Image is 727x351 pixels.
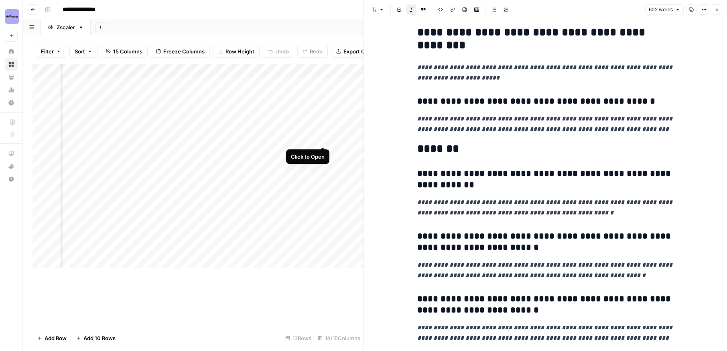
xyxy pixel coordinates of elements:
[163,47,205,55] span: Freeze Columns
[5,9,19,24] img: Power Digital Logo
[5,173,18,186] button: Help + Support
[310,47,323,55] span: Redo
[5,147,18,160] a: AirOps Academy
[282,332,315,345] div: 13 Rows
[45,334,67,342] span: Add Row
[83,334,116,342] span: Add 10 Rows
[41,47,54,55] span: Filter
[297,45,328,58] button: Redo
[275,47,289,55] span: Undo
[113,47,142,55] span: 15 Columns
[41,19,91,35] a: Zscaler
[32,332,71,345] button: Add Row
[5,160,18,173] button: What's new?
[5,160,17,172] div: What's new?
[291,153,325,161] div: Click to Open
[71,332,120,345] button: Add 10 Rows
[69,45,97,58] button: Sort
[151,45,210,58] button: Freeze Columns
[75,47,85,55] span: Sort
[5,45,18,58] a: Home
[5,58,18,71] a: Browse
[315,332,363,345] div: 14/15 Columns
[649,6,673,13] span: 602 words
[5,96,18,109] a: Settings
[5,6,18,27] button: Workspace: Power Digital
[57,23,75,31] div: Zscaler
[101,45,148,58] button: 15 Columns
[5,71,18,84] a: Your Data
[213,45,260,58] button: Row Height
[225,47,254,55] span: Row Height
[331,45,377,58] button: Export CSV
[36,45,66,58] button: Filter
[5,84,18,96] a: Usage
[343,47,372,55] span: Export CSV
[263,45,294,58] button: Undo
[645,4,684,15] button: 602 words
